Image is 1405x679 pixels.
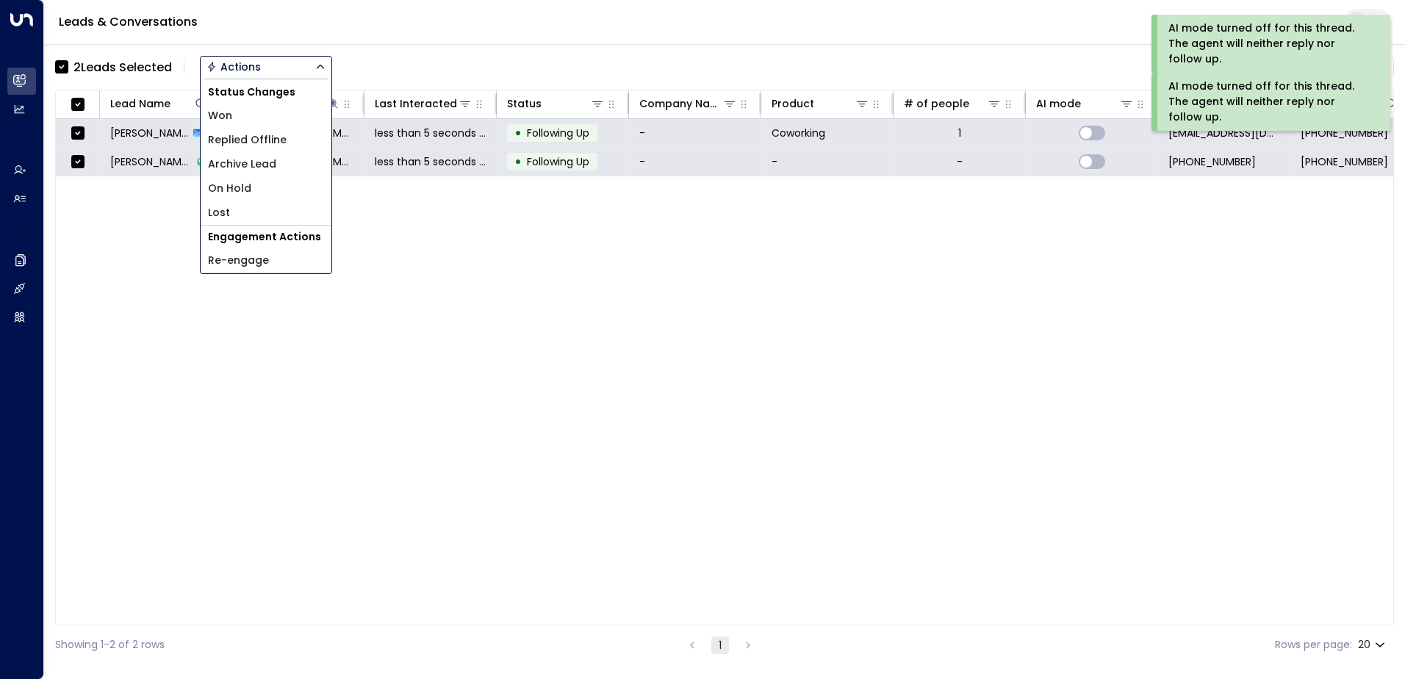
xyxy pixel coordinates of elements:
[772,95,814,112] div: Product
[200,56,332,78] button: Actions
[711,636,729,654] button: page 1
[527,126,589,140] span: Following Up
[208,132,287,148] span: Replied Offline
[1301,154,1388,169] span: +447528440040
[375,154,486,169] span: less than 5 seconds ago
[904,95,969,112] div: # of people
[1301,126,1388,140] span: +447528440040
[375,126,486,140] span: less than 5 seconds ago
[958,126,961,140] div: 1
[201,226,331,248] h1: Engagement Actions
[507,95,542,112] div: Status
[110,154,192,169] span: Alice Village
[772,95,869,112] div: Product
[59,13,198,30] a: Leads & Conversations
[206,60,261,73] div: Actions
[629,148,761,176] td: -
[208,157,276,172] span: Archive Lead
[507,95,605,112] div: Status
[200,56,332,78] div: Button group with a nested menu
[1168,154,1256,169] span: +447528440040
[761,148,894,176] td: -
[208,205,230,220] span: Lost
[957,154,963,169] div: -
[1275,637,1352,653] label: Rows per page:
[208,253,269,268] span: Re-engage
[110,95,170,112] div: Lead Name
[1168,21,1370,67] div: AI mode turned off for this thread. The agent will neither reply nor follow up.
[1168,79,1370,125] div: AI mode turned off for this thread. The agent will neither reply nor follow up.
[639,95,722,112] div: Company Name
[1036,95,1081,112] div: AI mode
[629,119,761,147] td: -
[201,81,331,104] h1: Status Changes
[683,636,758,654] nav: pagination navigation
[68,124,87,143] span: Toggle select row
[527,154,589,169] span: Following Up
[55,637,165,653] div: Showing 1-2 of 2 rows
[514,121,522,145] div: •
[1036,95,1134,112] div: AI mode
[208,108,232,123] span: Won
[110,126,189,140] span: Alice Village
[375,95,457,112] div: Last Interacted
[73,58,172,76] div: 2 Lead s Selected
[110,95,208,112] div: Lead Name
[68,153,87,171] span: Toggle select row
[904,95,1002,112] div: # of people
[208,181,251,196] span: On Hold
[68,96,87,114] span: Toggle select all
[1168,126,1279,140] span: sales@newflex.com
[514,149,522,174] div: •
[772,126,825,140] span: Coworking
[375,95,472,112] div: Last Interacted
[639,95,737,112] div: Company Name
[1358,634,1388,655] div: 20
